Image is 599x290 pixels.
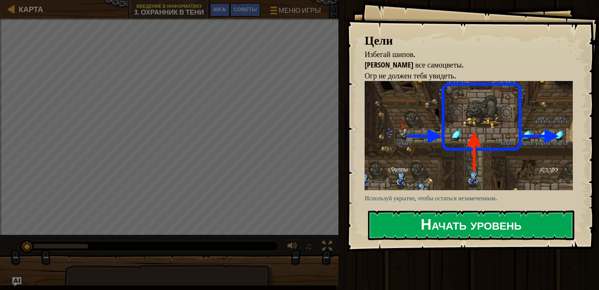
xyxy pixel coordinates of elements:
[279,6,321,15] span: Меню игры
[19,4,43,14] span: Карта
[320,239,335,255] button: Переключить полноэкранный режим
[365,49,415,59] span: Избегай шипов.
[365,81,578,190] img: Тень охраны
[12,277,21,286] button: Ask AI
[304,239,316,255] button: ♫
[305,240,313,252] span: ♫
[365,71,456,81] span: Огр не должен тебя увидеть.
[15,4,43,14] a: Карта
[210,3,230,17] button: Ask AI
[365,60,463,70] span: [PERSON_NAME] все самоцветы.
[285,239,300,255] button: Регулировать громкость
[355,49,571,60] li: Избегай шипов.
[365,32,573,49] div: Цели
[234,6,257,13] span: Советы
[264,3,325,21] button: Меню игры
[368,210,574,240] button: Начать уровень
[365,194,578,203] p: Используй укрытие, чтобы остаться незамеченным.
[213,6,226,13] span: Ask AI
[355,60,571,71] li: Собери все самоцветы.
[355,71,571,81] li: Огр не должен тебя увидеть.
